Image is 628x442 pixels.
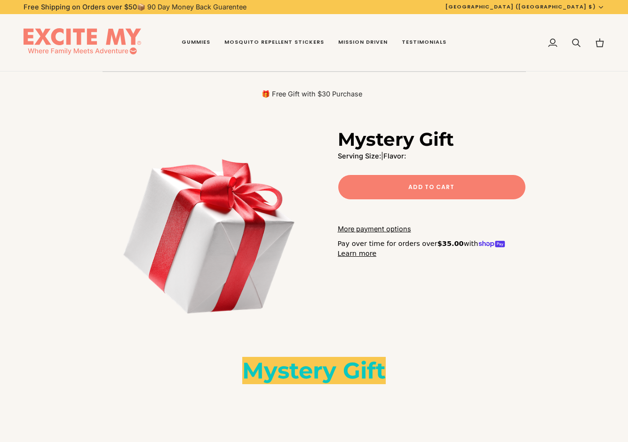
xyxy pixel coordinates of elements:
span: Gift [343,357,386,384]
strong: Flavor: [383,152,406,160]
button: [GEOGRAPHIC_DATA] ([GEOGRAPHIC_DATA] $) [438,3,612,11]
a: Testimonials [395,14,453,71]
span: Testimonials [402,39,446,46]
a: More payment options [338,224,526,234]
span: Gummies [182,39,210,46]
p: 📦 90 Day Money Back Guarentee [24,2,246,12]
h1: Mystery Gift [338,128,454,151]
img: Mystery Gift [103,128,314,339]
p: 🎁 Free Gift with $30 Purchase [103,89,521,99]
a: Mosquito Repellent Stickers [217,14,331,71]
strong: Free Shipping on Orders over $50 [24,3,137,11]
span: Mission Driven [338,39,388,46]
img: EXCITE MY® [24,28,141,57]
span: Mystery [242,357,336,384]
strong: Serving Size: [338,152,381,160]
button: Add to Cart [338,174,526,200]
a: Gummies [175,14,217,71]
a: Mission Driven [331,14,395,71]
span: Mosquito Repellent Stickers [224,39,324,46]
span: Add to Cart [408,183,454,191]
p: | [338,151,526,161]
